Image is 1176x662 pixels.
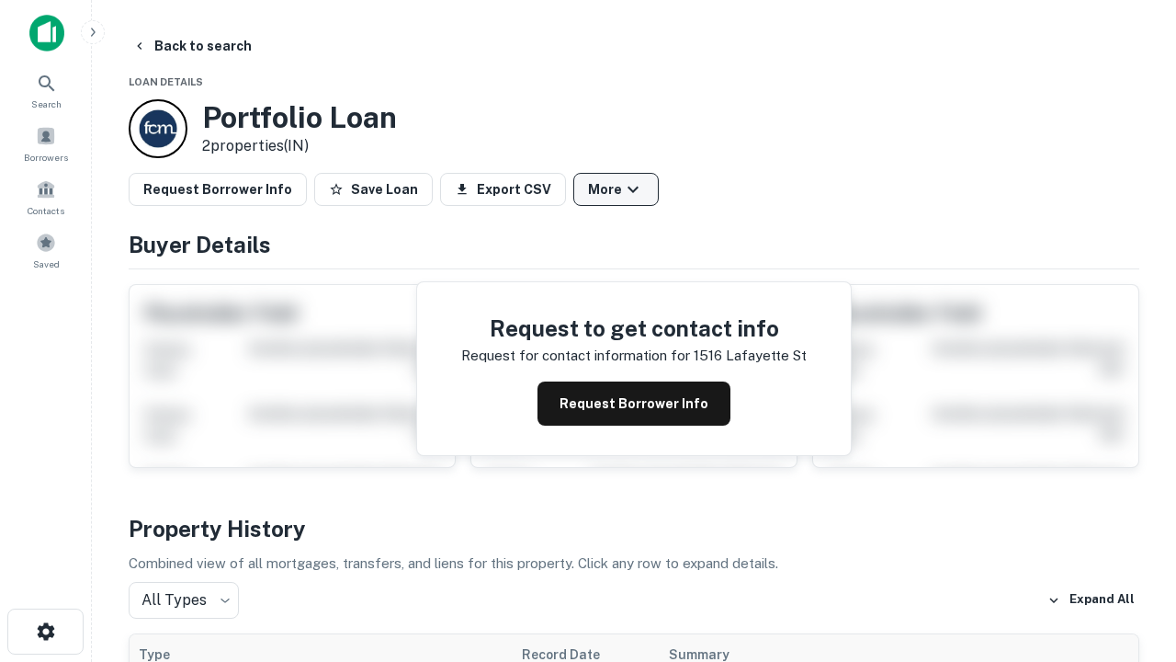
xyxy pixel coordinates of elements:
a: Borrowers [6,119,86,168]
p: 2 properties (IN) [202,135,397,157]
h3: Portfolio Loan [202,100,397,135]
h4: Buyer Details [129,228,1139,261]
a: Search [6,65,86,115]
iframe: Chat Widget [1084,515,1176,603]
button: Request Borrower Info [537,382,730,426]
button: Request Borrower Info [129,173,307,206]
span: Borrowers [24,150,68,165]
span: Saved [33,257,60,271]
img: capitalize-icon.png [29,15,64,51]
a: Saved [6,225,86,275]
h4: Request to get contact info [461,312,807,345]
span: Search [31,97,62,111]
p: 1516 lafayette st [694,345,807,367]
h4: Property History [129,512,1139,545]
span: Contacts [28,203,64,218]
button: Back to search [125,29,259,63]
button: Save Loan [314,173,433,206]
div: All Types [129,582,239,619]
button: Export CSV [440,173,566,206]
button: Expand All [1043,587,1139,614]
a: Contacts [6,172,86,222]
p: Request for contact information for [461,345,690,367]
button: More [573,173,659,206]
span: Loan Details [129,76,203,87]
p: Combined view of all mortgages, transfers, and liens for this property. Click any row to expand d... [129,553,1139,575]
